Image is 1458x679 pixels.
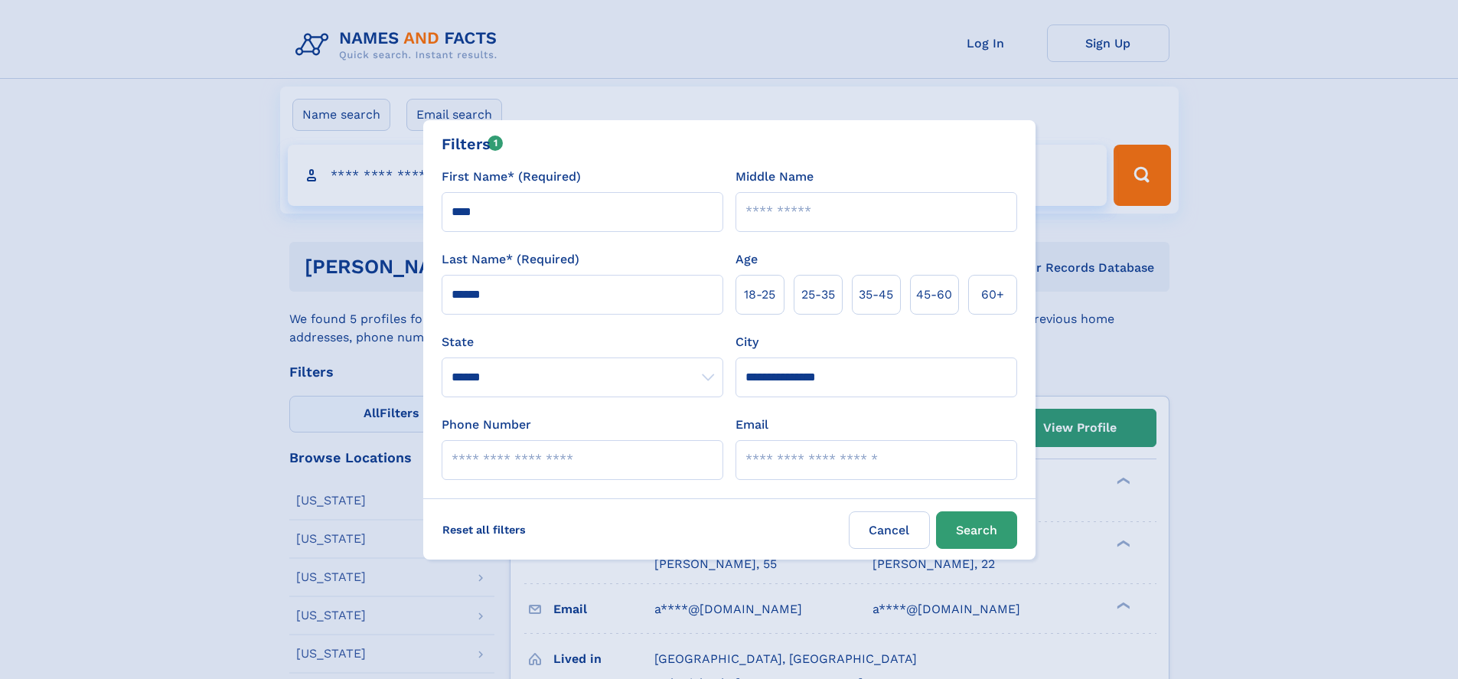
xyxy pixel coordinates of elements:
label: Reset all filters [432,511,536,548]
span: 60+ [981,286,1004,304]
label: Phone Number [442,416,531,434]
div: Filters [442,132,504,155]
span: 25‑35 [801,286,835,304]
label: State [442,333,723,351]
label: Last Name* (Required) [442,250,579,269]
label: First Name* (Required) [442,168,581,186]
label: Age [736,250,758,269]
span: 45‑60 [916,286,952,304]
label: City [736,333,758,351]
label: Middle Name [736,168,814,186]
span: 35‑45 [859,286,893,304]
span: 18‑25 [744,286,775,304]
label: Cancel [849,511,930,549]
label: Email [736,416,768,434]
button: Search [936,511,1017,549]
